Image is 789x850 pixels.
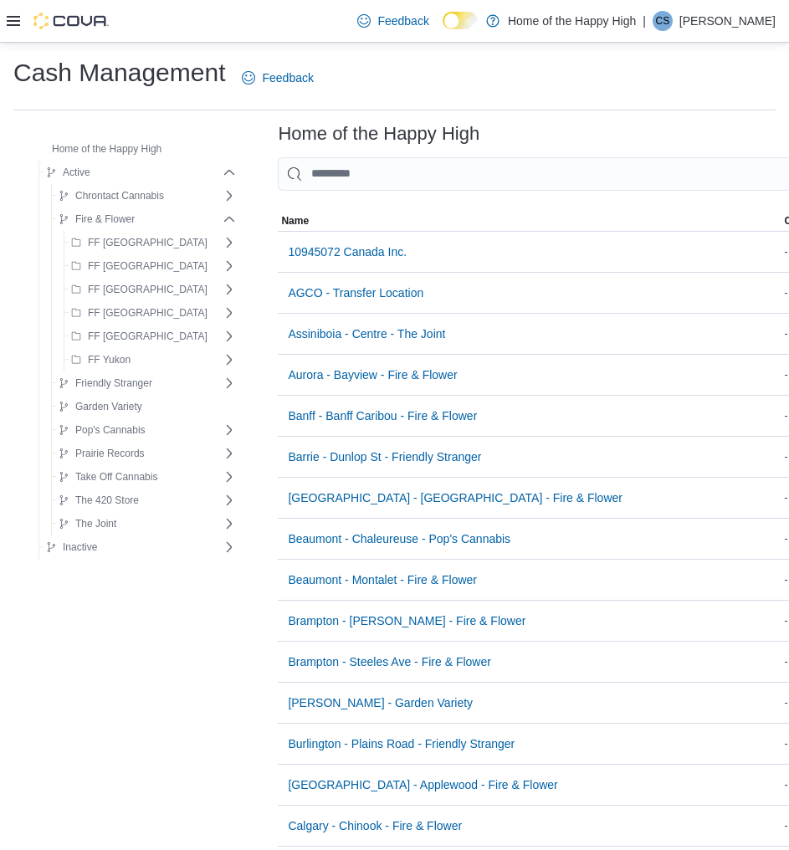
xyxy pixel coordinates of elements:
[64,279,214,300] button: FF [GEOGRAPHIC_DATA]
[288,325,445,342] span: Assiniboia - Centre - The Joint
[63,166,90,179] span: Active
[281,522,517,556] button: Beaumont - Chaleureuse - Pop's Cannabis
[288,571,477,588] span: Beaumont - Montalet - Fire & Flower
[281,563,484,597] button: Beaumont - Montalet - Fire & Flower
[281,214,309,228] span: Name
[88,283,207,296] span: FF [GEOGRAPHIC_DATA]
[39,537,104,557] button: Inactive
[52,514,123,534] button: The Joint
[288,448,481,465] span: Barrie - Dunlop St - Friendly Stranger
[52,186,171,206] button: Chrontact Cannabis
[281,768,564,801] button: [GEOGRAPHIC_DATA] - Applewood - Fire & Flower
[75,447,145,460] span: Prairie Records
[656,11,670,31] span: CS
[64,350,137,370] button: FF Yukon
[281,481,629,515] button: [GEOGRAPHIC_DATA] - [GEOGRAPHIC_DATA] - Fire & Flower
[33,13,109,29] img: Cova
[278,124,479,144] h3: Home of the Happy High
[281,645,498,678] button: Brampton - Steeles Ave - Fire & Flower
[281,358,464,392] button: Aurora - Bayview - Fire & Flower
[52,420,152,440] button: Pop's Cannabis
[288,694,473,711] span: [PERSON_NAME] - Garden Variety
[377,13,428,29] span: Feedback
[281,235,413,269] button: 10945072 Canada Inc.
[75,212,135,226] span: Fire & Flower
[88,236,207,249] span: FF [GEOGRAPHIC_DATA]
[75,470,157,484] span: Take Off Cannabis
[288,407,477,424] span: Banff - Banff Caribou - Fire & Flower
[52,373,159,393] button: Friendly Stranger
[443,12,478,29] input: Dark Mode
[288,817,462,834] span: Calgary - Chinook - Fire & Flower
[88,353,131,366] span: FF Yukon
[75,494,139,507] span: The 420 Store
[281,686,479,719] button: [PERSON_NAME] - Garden Variety
[443,29,443,30] span: Dark Mode
[28,139,168,159] button: Home of the Happy High
[75,517,116,530] span: The Joint
[288,653,491,670] span: Brampton - Steeles Ave - Fire & Flower
[288,612,525,629] span: Brampton - [PERSON_NAME] - Fire & Flower
[262,69,313,86] span: Feedback
[281,809,469,842] button: Calgary - Chinook - Fire & Flower
[39,162,97,182] button: Active
[52,443,151,463] button: Prairie Records
[235,61,320,95] a: Feedback
[351,4,435,38] a: Feedback
[75,189,164,202] span: Chrontact Cannabis
[52,467,164,487] button: Take Off Cannabis
[679,11,776,31] p: [PERSON_NAME]
[64,233,214,253] button: FF [GEOGRAPHIC_DATA]
[288,243,407,260] span: 10945072 Canada Inc.
[288,366,457,383] span: Aurora - Bayview - Fire & Flower
[288,284,423,301] span: AGCO - Transfer Location
[88,306,207,320] span: FF [GEOGRAPHIC_DATA]
[52,142,161,156] span: Home of the Happy High
[288,776,557,793] span: [GEOGRAPHIC_DATA] - Applewood - Fire & Flower
[75,400,142,413] span: Garden Variety
[13,56,225,90] h1: Cash Management
[281,604,532,637] button: Brampton - [PERSON_NAME] - Fire & Flower
[281,440,488,474] button: Barrie - Dunlop St - Friendly Stranger
[63,540,97,554] span: Inactive
[281,727,521,760] button: Burlington - Plains Road - Friendly Stranger
[52,397,149,417] button: Garden Variety
[653,11,673,31] div: Christine Sommerville
[64,256,214,276] button: FF [GEOGRAPHIC_DATA]
[52,209,141,229] button: Fire & Flower
[75,423,146,437] span: Pop's Cannabis
[64,326,214,346] button: FF [GEOGRAPHIC_DATA]
[278,211,781,231] button: Name
[281,317,452,351] button: Assiniboia - Centre - The Joint
[288,489,622,506] span: [GEOGRAPHIC_DATA] - [GEOGRAPHIC_DATA] - Fire & Flower
[288,735,515,752] span: Burlington - Plains Road - Friendly Stranger
[281,276,430,310] button: AGCO - Transfer Location
[75,376,152,390] span: Friendly Stranger
[52,490,146,510] button: The 420 Store
[643,11,646,31] p: |
[508,11,636,31] p: Home of the Happy High
[88,259,207,273] span: FF [GEOGRAPHIC_DATA]
[88,330,207,343] span: FF [GEOGRAPHIC_DATA]
[281,399,484,433] button: Banff - Banff Caribou - Fire & Flower
[64,303,214,323] button: FF [GEOGRAPHIC_DATA]
[288,530,510,547] span: Beaumont - Chaleureuse - Pop's Cannabis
